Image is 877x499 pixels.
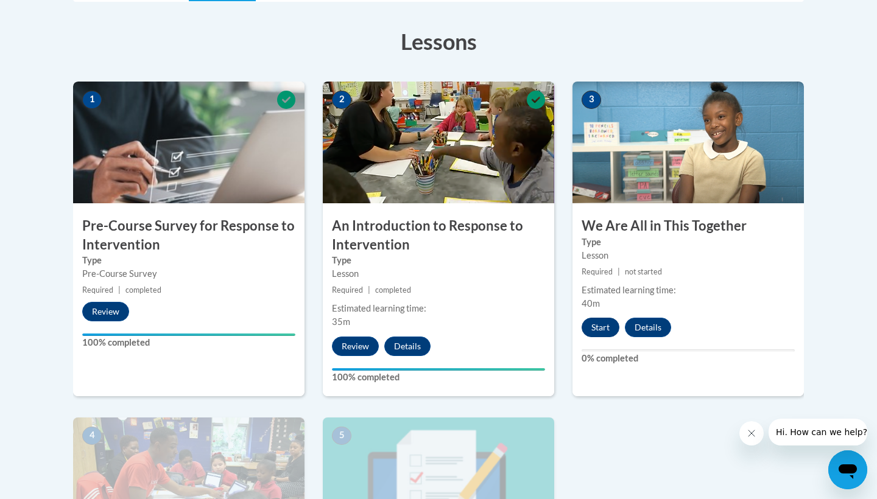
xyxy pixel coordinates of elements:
img: Course Image [73,82,305,203]
button: Details [384,337,431,356]
div: Lesson [582,249,795,262]
div: Pre-Course Survey [82,267,295,281]
div: Your progress [332,368,545,371]
span: Required [82,285,113,295]
span: not started [625,267,662,276]
img: Course Image [572,82,804,203]
span: completed [375,285,411,295]
span: 4 [82,427,102,445]
span: | [618,267,620,276]
span: 5 [332,427,351,445]
span: | [368,285,370,295]
span: 2 [332,91,351,109]
iframe: Message from company [769,419,867,445]
iframe: Close message [739,421,764,445]
button: Start [582,318,619,337]
label: Type [332,254,545,267]
div: Estimated learning time: [332,302,545,315]
label: Type [582,236,795,249]
iframe: Button to launch messaging window [828,450,867,489]
button: Details [625,318,671,337]
span: completed [125,285,161,295]
button: Review [82,302,129,321]
div: Estimated learning time: [582,284,795,297]
span: 1 [82,91,102,109]
h3: Pre-Course Survey for Response to Intervention [73,217,305,254]
h3: Lessons [73,26,804,57]
button: Review [332,337,379,356]
span: 40m [582,298,600,309]
label: 100% completed [82,336,295,349]
span: Required [332,285,363,295]
span: | [118,285,121,295]
span: Required [582,267,613,276]
label: 0% completed [582,352,795,365]
h3: We Are All in This Together [572,217,804,236]
img: Course Image [323,82,554,203]
span: 3 [582,91,601,109]
h3: An Introduction to Response to Intervention [323,217,554,254]
span: 35m [332,316,350,327]
label: Type [82,254,295,267]
div: Your progress [82,333,295,336]
label: 100% completed [332,371,545,384]
div: Lesson [332,267,545,281]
